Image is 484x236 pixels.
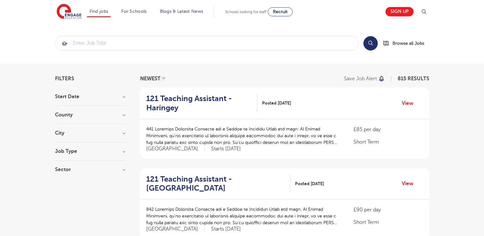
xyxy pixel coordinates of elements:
p: £85 per day [353,126,423,133]
span: Posted [DATE] [295,180,324,187]
span: [GEOGRAPHIC_DATA] [146,226,205,232]
p: Short Term [353,138,423,146]
span: [GEOGRAPHIC_DATA] [146,146,205,152]
h3: County [55,112,125,117]
p: 842 Loremips Dolorsita Consecte adi e Seddoe te Incididun Utlab etd magn: Al Enimad Minimveni, qu... [146,206,341,226]
h3: Job Type [55,149,125,154]
p: 441 Loremips Dolorsita Consecte adi e Seddoe te Incididu Utlab etd magn: Al Enimad Minimveni, qu’... [146,126,341,146]
a: View [402,179,418,188]
p: £90 per day [353,206,423,214]
span: 815 RESULTS [398,76,429,82]
a: Sign up [385,7,414,16]
button: Search [363,36,378,51]
p: Short Term [353,218,423,226]
h2: 121 Teaching Assistant - [GEOGRAPHIC_DATA] [146,175,285,193]
input: Submit [55,36,358,50]
span: Browse all Jobs [393,40,424,47]
a: Blogs & Latest News [160,9,203,14]
a: View [402,99,418,107]
span: Posted [DATE] [262,100,291,106]
h3: Sector [55,167,125,172]
button: Save job alert [344,76,385,81]
span: Filters [55,76,74,81]
p: Save job alert [344,76,377,81]
h3: Start Date [55,94,125,99]
span: Schools looking for staff [225,10,266,14]
a: Recruit [268,7,293,16]
a: 121 Teaching Assistant - Haringey [146,94,258,113]
p: Starts [DATE] [211,226,241,232]
a: 121 Teaching Assistant - [GEOGRAPHIC_DATA] [146,175,290,193]
a: Find jobs [90,9,108,14]
span: Recruit [273,9,288,14]
a: For Schools [121,9,147,14]
h3: City [55,130,125,136]
a: Browse all Jobs [383,40,429,47]
p: Starts [DATE] [211,146,241,152]
img: Engage Education [57,4,82,20]
h2: 121 Teaching Assistant - Haringey [146,94,252,113]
